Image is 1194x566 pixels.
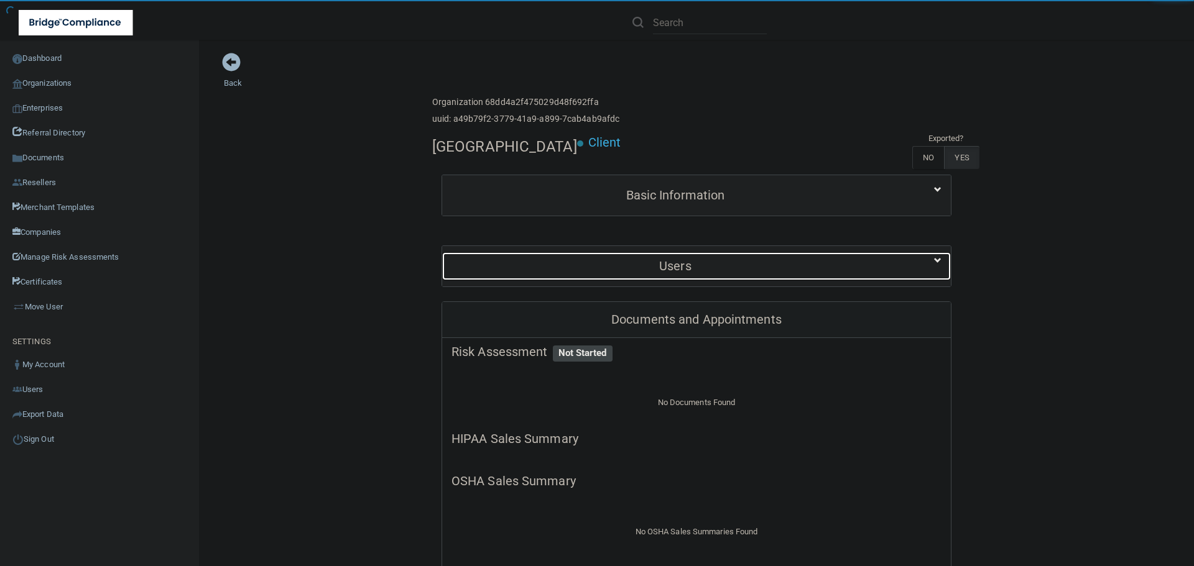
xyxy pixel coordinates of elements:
[12,385,22,395] img: icon-users.e205127d.png
[12,334,51,349] label: SETTINGS
[912,146,944,169] label: NO
[12,434,24,445] img: ic_power_dark.7ecde6b1.png
[588,131,621,154] p: Client
[451,432,942,445] h5: HIPAA Sales Summary
[912,131,979,146] td: Exported?
[451,188,899,202] h5: Basic Information
[12,153,22,163] img: icon-documents.8dae5593.png
[12,54,22,64] img: ic_dashboard_dark.d01f4a41.png
[442,380,951,425] div: No Documents Found
[451,345,942,358] h5: Risk Assessment
[12,409,22,419] img: icon-export.b9366987.png
[944,146,979,169] label: YES
[12,301,25,313] img: briefcase.64adab9b.png
[553,345,613,362] span: Not Started
[12,360,22,370] img: ic_user_dark.df1a06c3.png
[442,302,951,338] div: Documents and Appointments
[451,181,942,209] a: Basic Information
[12,178,22,188] img: ic_reseller.de258add.png
[224,63,242,88] a: Back
[451,252,942,280] a: Users
[653,11,767,34] input: Search
[12,104,22,113] img: enterprise.0d942306.png
[451,259,899,273] h5: Users
[432,98,619,107] h6: Organization 68dd4a2f475029d48f692ffa
[432,139,577,155] h4: [GEOGRAPHIC_DATA]
[19,10,133,35] img: bridge_compliance_login_screen.278c3ca4.svg
[12,79,22,89] img: organization-icon.f8decf85.png
[432,114,619,124] h6: uuid: a49b79f2-3779-41a9-a899-7cab4ab9afdc
[632,17,644,28] img: ic-search.3b580494.png
[451,474,942,488] h5: OSHA Sales Summary
[442,509,951,554] div: No OSHA Sales Summaries Found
